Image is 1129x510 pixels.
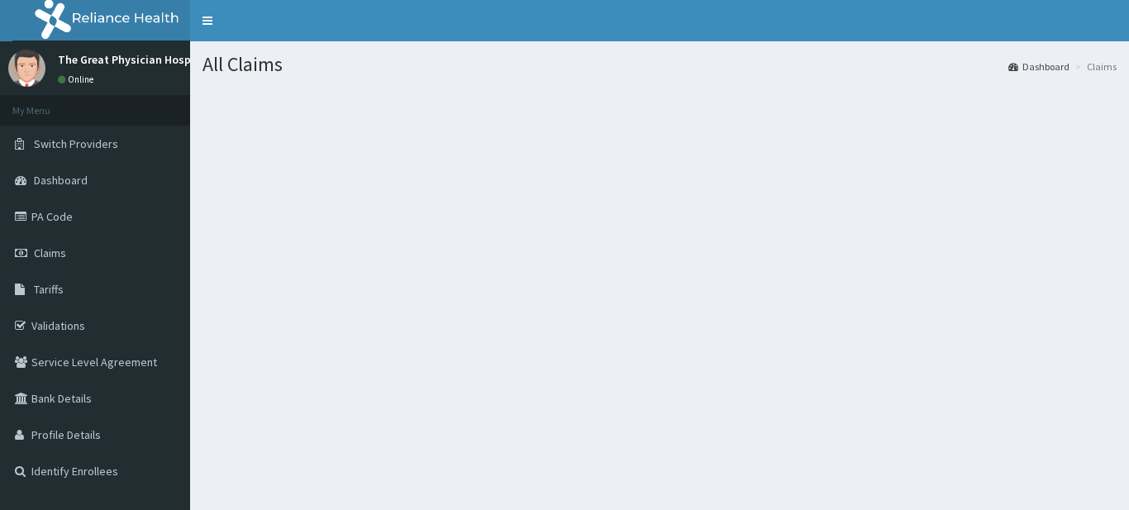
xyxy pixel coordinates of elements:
[34,136,118,151] span: Switch Providers
[8,50,45,87] img: User Image
[34,245,66,260] span: Claims
[58,54,209,65] p: The Great Physician Hospital
[202,54,1117,75] h1: All Claims
[58,74,98,85] a: Online
[1071,60,1117,74] li: Claims
[34,173,88,188] span: Dashboard
[34,282,64,297] span: Tariffs
[1008,60,1069,74] a: Dashboard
